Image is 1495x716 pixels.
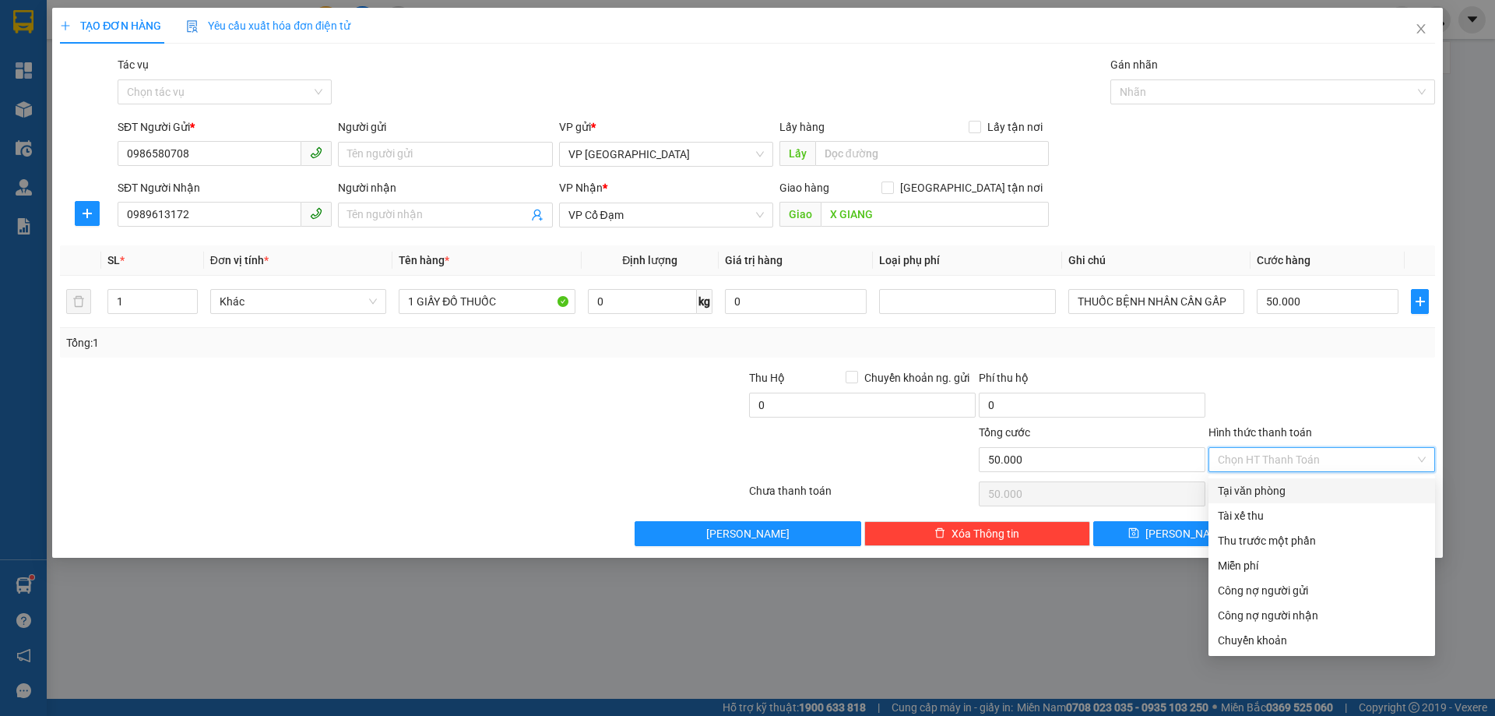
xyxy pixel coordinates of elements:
span: Tên hàng [399,254,449,266]
div: VP gửi [559,118,773,136]
label: Gán nhãn [1110,58,1158,71]
span: plus [60,20,71,31]
img: icon [186,20,199,33]
button: Close [1399,8,1443,51]
span: Tổng cước [979,426,1030,439]
th: Loại phụ phí [873,245,1061,276]
div: Phí thu hộ [979,369,1205,393]
div: Người gửi [338,118,552,136]
button: [PERSON_NAME] [635,521,861,546]
span: user-add [531,209,543,221]
span: Cước hàng [1257,254,1310,266]
div: Chưa thanh toán [747,482,977,510]
button: plus [75,201,100,226]
span: VP Mỹ Đình [568,143,764,166]
span: close [1415,23,1427,35]
span: TẠO ĐƠN HÀNG [60,19,161,32]
span: Giá trị hàng [725,254,783,266]
input: Dọc đường [815,141,1049,166]
button: plus [1411,289,1428,314]
span: plus [76,207,99,220]
label: Tác vụ [118,58,149,71]
span: VP Nhận [559,182,603,194]
span: Đơn vị tính [210,254,269,266]
div: Người nhận [338,179,552,196]
span: SL [107,254,120,266]
label: Hình thức thanh toán [1208,426,1312,439]
div: Miễn phí [1218,557,1426,574]
span: delete [934,527,945,540]
div: Cước gửi hàng sẽ được ghi vào công nợ của người gửi [1208,578,1435,603]
span: Thu Hộ [749,372,785,384]
div: SĐT Người Nhận [118,179,332,196]
span: [PERSON_NAME] [1145,525,1229,542]
div: Chuyển khoản [1218,632,1426,649]
div: Thu trước một phần [1218,532,1426,549]
span: Lấy [779,141,815,166]
input: VD: Bàn, Ghế [399,289,575,314]
div: Tài xế thu [1218,507,1426,524]
span: Giao [779,202,821,227]
div: Tổng: 1 [66,334,577,351]
input: 0 [725,289,867,314]
button: deleteXóa Thông tin [864,521,1091,546]
span: VP Cổ Đạm [568,203,764,227]
span: Giao hàng [779,182,829,194]
span: Yêu cầu xuất hóa đơn điện tử [186,19,350,32]
span: phone [310,146,322,159]
button: save[PERSON_NAME] [1093,521,1262,546]
span: [PERSON_NAME] [706,525,790,542]
span: Lấy tận nơi [981,118,1049,136]
span: [GEOGRAPHIC_DATA] tận nơi [894,179,1049,196]
span: Lấy hàng [779,121,825,133]
span: plus [1412,295,1427,308]
div: Công nợ người nhận [1218,607,1426,624]
div: SĐT Người Gửi [118,118,332,136]
span: Xóa Thông tin [952,525,1019,542]
input: Ghi Chú [1068,289,1244,314]
span: Khác [220,290,377,313]
span: Định lượng [622,254,677,266]
span: phone [310,207,322,220]
div: Tại văn phòng [1218,482,1426,499]
th: Ghi chú [1062,245,1251,276]
input: Dọc đường [821,202,1049,227]
span: Chuyển khoản ng. gửi [858,369,976,386]
div: Công nợ người gửi [1218,582,1426,599]
span: save [1128,527,1139,540]
span: kg [697,289,712,314]
div: Cước gửi hàng sẽ được ghi vào công nợ của người nhận [1208,603,1435,628]
button: delete [66,289,91,314]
